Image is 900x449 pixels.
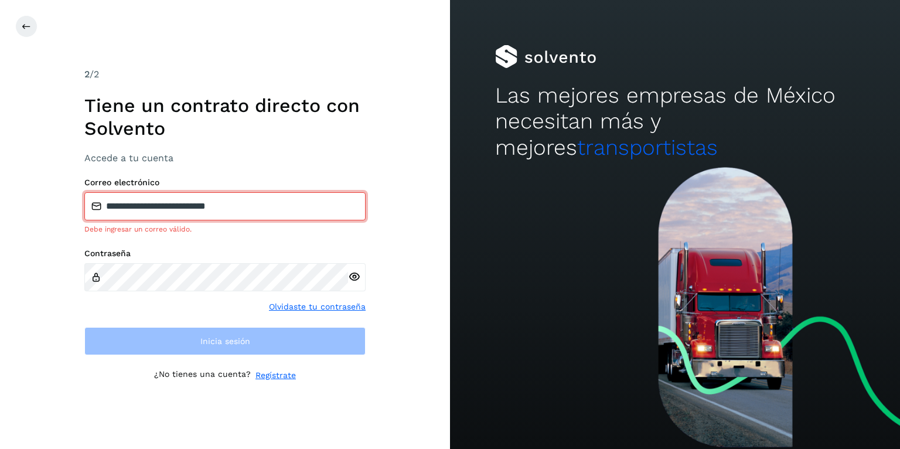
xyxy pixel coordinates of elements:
[495,83,855,161] h2: Las mejores empresas de México necesitan más y mejores
[84,67,366,81] div: /2
[84,249,366,258] label: Contraseña
[84,224,366,234] div: Debe ingresar un correo válido.
[200,337,250,345] span: Inicia sesión
[84,152,366,164] h3: Accede a tu cuenta
[84,69,90,80] span: 2
[269,301,366,313] a: Olvidaste tu contraseña
[84,94,366,140] h1: Tiene un contrato directo con Solvento
[84,327,366,355] button: Inicia sesión
[84,178,366,188] label: Correo electrónico
[255,369,296,382] a: Regístrate
[154,369,251,382] p: ¿No tienes una cuenta?
[577,135,718,160] span: transportistas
